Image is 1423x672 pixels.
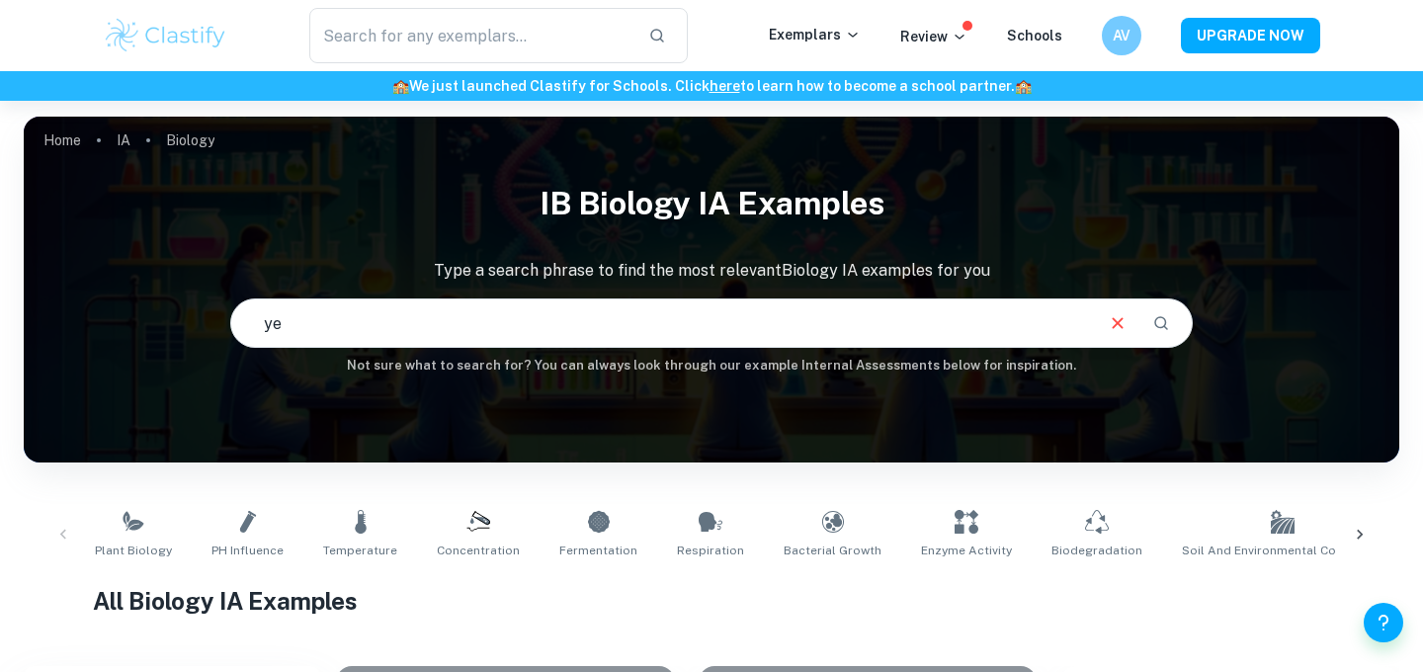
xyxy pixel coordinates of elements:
span: Enzyme Activity [921,542,1012,559]
h6: Not sure what to search for? You can always look through our example Internal Assessments below f... [24,356,1399,376]
input: E.g. photosynthesis, coffee and protein, HDI and diabetes... [231,295,1091,351]
h1: IB Biology IA examples [24,172,1399,235]
button: Clear [1099,304,1136,342]
h6: AV [1111,25,1133,46]
a: IA [117,126,130,154]
button: Search [1144,306,1178,340]
p: Review [900,26,967,47]
span: Soil and Environmental Conditions [1182,542,1383,559]
a: Home [43,126,81,154]
a: Schools [1007,28,1062,43]
span: Plant Biology [95,542,172,559]
h1: All Biology IA Examples [93,583,1331,619]
img: Clastify logo [103,16,228,55]
span: Biodegradation [1051,542,1142,559]
span: Bacterial Growth [784,542,881,559]
span: 🏫 [1015,78,1032,94]
span: 🏫 [392,78,409,94]
button: AV [1102,16,1141,55]
p: Biology [166,129,214,151]
a: here [710,78,740,94]
p: Exemplars [769,24,861,45]
span: Concentration [437,542,520,559]
h6: We just launched Clastify for Schools. Click to learn how to become a school partner. [4,75,1419,97]
span: Respiration [677,542,744,559]
button: UPGRADE NOW [1181,18,1320,53]
p: Type a search phrase to find the most relevant Biology IA examples for you [24,259,1399,283]
span: pH Influence [211,542,284,559]
span: Fermentation [559,542,637,559]
input: Search for any exemplars... [309,8,632,63]
button: Help and Feedback [1364,603,1403,642]
span: Temperature [323,542,397,559]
